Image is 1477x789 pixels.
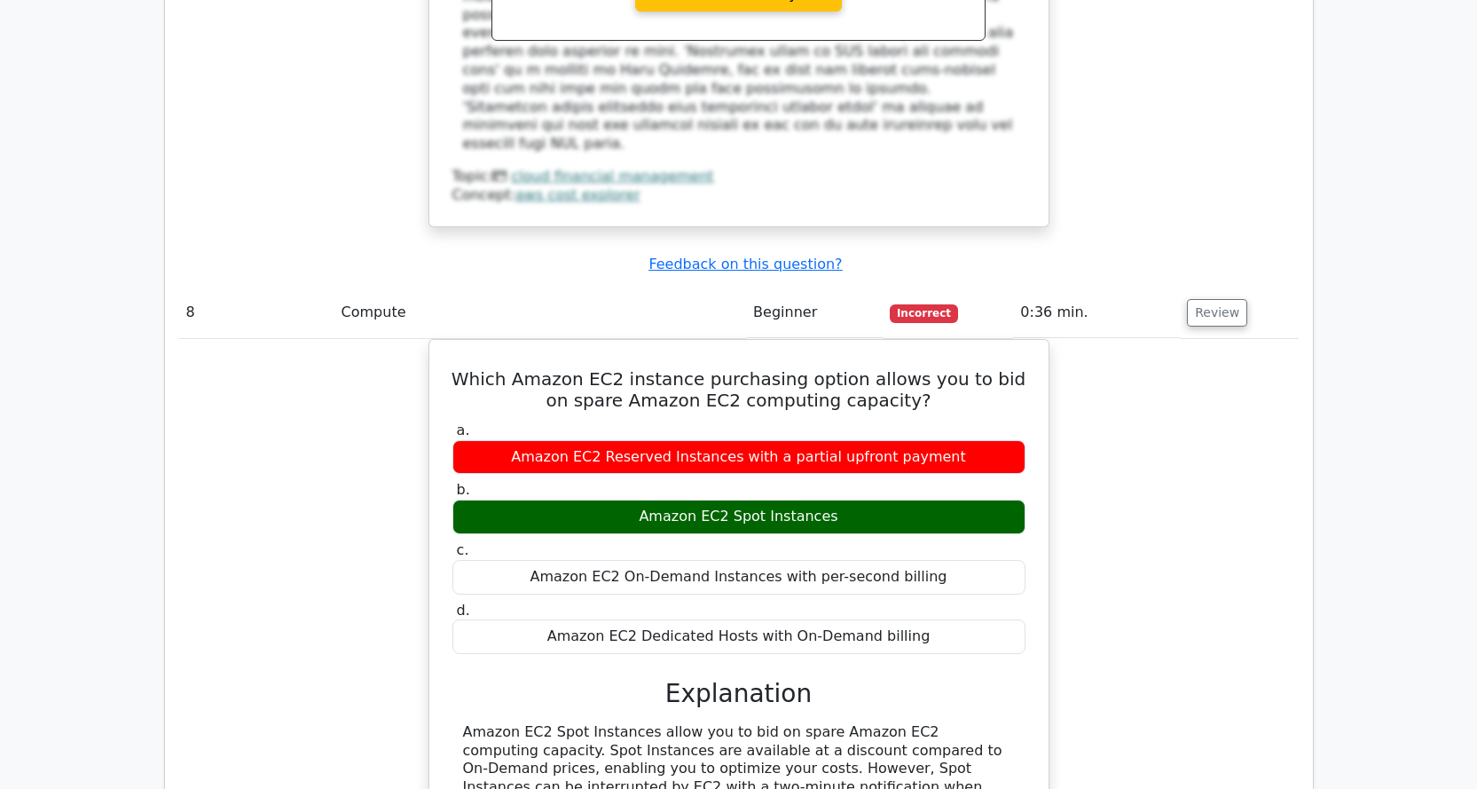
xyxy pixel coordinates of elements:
div: Concept: [452,186,1025,205]
div: Amazon EC2 Spot Instances [452,500,1025,534]
button: Review [1187,299,1247,327]
a: cloud financial management [511,168,713,185]
h3: Explanation [463,679,1015,709]
span: Incorrect [890,304,958,322]
span: b. [457,481,470,498]
div: Amazon EC2 Dedicated Hosts with On-Demand billing [452,619,1025,654]
span: a. [457,422,470,438]
div: Amazon EC2 Reserved Instances with a partial upfront payment [452,440,1025,475]
span: d. [457,602,470,619]
div: Amazon EC2 On-Demand Instances with per-second billing [452,560,1025,595]
a: aws cost explorer [515,186,640,203]
td: 0:36 min. [1013,288,1180,338]
td: Beginner [746,288,883,338]
a: Feedback on this question? [648,256,842,272]
h5: Which Amazon EC2 instance purchasing option allows you to bid on spare Amazon EC2 computing capac... [451,368,1027,411]
div: Topic: [452,168,1025,186]
span: c. [457,541,469,558]
td: Compute [334,288,747,338]
td: 8 [179,288,334,338]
